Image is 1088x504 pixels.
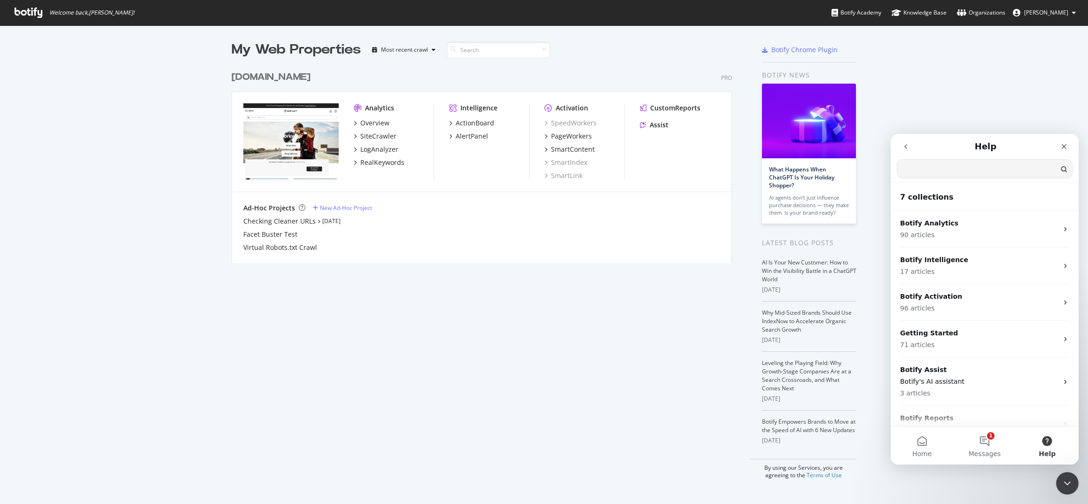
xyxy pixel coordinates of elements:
[354,118,389,128] a: Overview
[650,120,668,130] div: Assist
[640,103,700,113] a: CustomReports
[243,217,316,226] a: Checking Cleaner URLs
[381,47,428,53] div: Most recent crawl
[243,203,295,213] div: Ad-Hoc Projects
[762,395,856,403] div: [DATE]
[771,45,838,54] div: Botify Chrome Plugin
[807,471,842,479] a: Terms of Use
[762,336,856,344] div: [DATE]
[243,230,297,239] a: Facet Buster Test
[769,165,834,189] a: What Happens When ChatGPT Is Your Holiday Shopper?
[762,359,851,392] a: Leveling the Playing Field: Why Growth-Stage Companies Are at a Search Crossroads, and What Comes...
[556,103,588,113] div: Activation
[456,132,488,141] div: AlertPanel
[322,217,341,225] a: [DATE]
[460,103,497,113] div: Intelligence
[762,286,856,294] div: [DATE]
[354,145,398,154] a: LogAnalyzer
[360,132,396,141] div: SiteCrawler
[49,9,134,16] span: Welcome back, [PERSON_NAME] !
[544,158,587,167] a: SmartIndex
[1056,472,1079,495] iframe: Intercom live chat
[551,132,592,141] div: PageWorkers
[232,70,311,84] div: [DOMAIN_NAME]
[891,134,1079,465] iframe: Intercom live chat
[368,42,439,57] button: Most recent crawl
[232,59,739,263] div: grid
[762,258,856,283] a: AI Is Your New Customer: How to Win the Visibility Battle in a ChatGPT World
[354,158,404,167] a: RealKeywords
[750,459,856,479] div: By using our Services, you are agreeing to the
[313,204,372,212] a: New Ad-Hoc Project
[1024,8,1068,16] span: Leah Matthews
[449,132,488,141] a: AlertPanel
[892,8,947,17] div: Knowledge Base
[762,238,856,248] div: Latest Blog Posts
[449,118,494,128] a: ActionBoard
[365,103,394,113] div: Analytics
[243,103,339,179] img: www.ariat.com
[544,132,592,141] a: PageWorkers
[640,120,668,130] a: Assist
[360,158,404,167] div: RealKeywords
[762,436,856,445] div: [DATE]
[544,171,583,180] a: SmartLink
[762,309,852,333] a: Why Mid-Sized Brands Should Use IndexNow to Accelerate Organic Search Growth
[762,70,856,80] div: Botify news
[832,8,881,17] div: Botify Academy
[769,194,849,217] div: AI agents don’t just influence purchase decisions — they make them. Is your brand ready?
[354,132,396,141] a: SiteCrawler
[721,74,732,82] div: Pro
[957,8,1005,17] div: Organizations
[320,204,372,212] div: New Ad-Hoc Project
[1005,5,1083,20] button: [PERSON_NAME]
[762,418,855,434] a: Botify Empowers Brands to Move at the Speed of AI with 6 New Updates
[232,70,314,84] a: [DOMAIN_NAME]
[360,118,389,128] div: Overview
[544,145,595,154] a: SmartContent
[232,40,361,59] div: My Web Properties
[456,118,494,128] div: ActionBoard
[762,84,856,158] img: What Happens When ChatGPT Is Your Holiday Shopper?
[650,103,700,113] div: CustomReports
[243,243,317,252] a: Virtual Robots.txt Crawl
[447,42,550,58] input: Search
[360,145,398,154] div: LogAnalyzer
[762,45,838,54] a: Botify Chrome Plugin
[551,145,595,154] div: SmartContent
[544,118,597,128] a: SpeedWorkers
